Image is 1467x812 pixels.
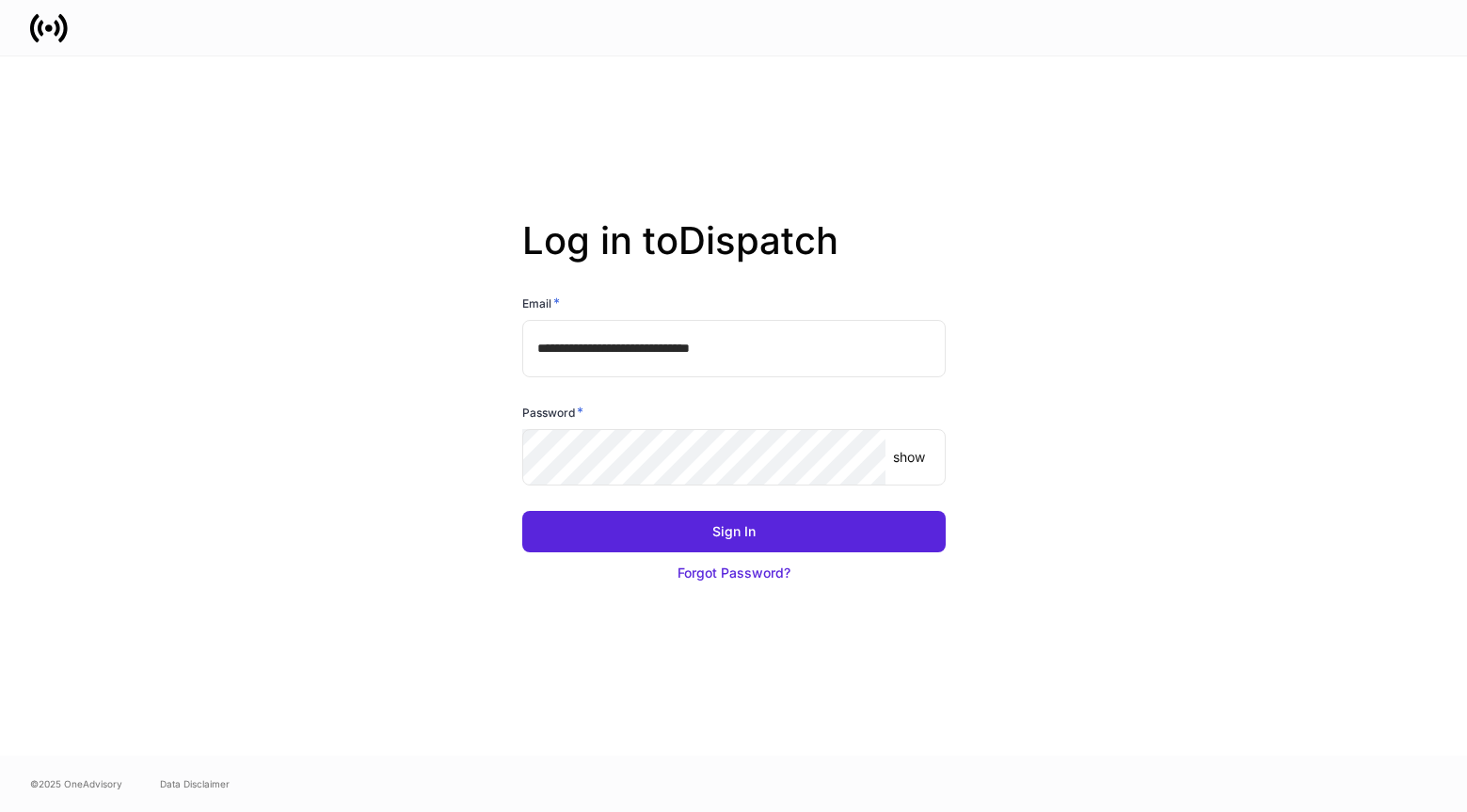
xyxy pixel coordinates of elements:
[160,776,230,791] a: Data Disclaimer
[712,522,756,541] div: Sign In
[522,294,560,312] h6: Email
[678,564,790,582] div: Forgot Password?
[522,218,946,294] h2: Log in to Dispatch
[30,776,122,791] span: © 2025 OneAdvisory
[522,403,583,422] h6: Password
[522,552,946,594] button: Forgot Password?
[522,511,946,552] button: Sign In
[893,448,925,467] p: show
